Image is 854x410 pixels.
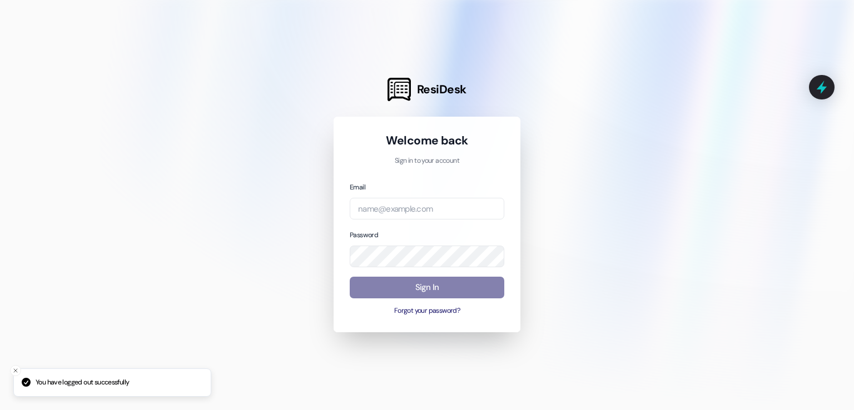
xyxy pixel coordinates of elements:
[350,133,504,148] h1: Welcome back
[350,306,504,316] button: Forgot your password?
[350,231,378,239] label: Password
[350,183,365,192] label: Email
[36,378,129,388] p: You have logged out successfully
[350,198,504,219] input: name@example.com
[417,82,466,97] span: ResiDesk
[388,78,411,101] img: ResiDesk Logo
[350,277,504,298] button: Sign In
[10,365,21,376] button: Close toast
[350,156,504,166] p: Sign in to your account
